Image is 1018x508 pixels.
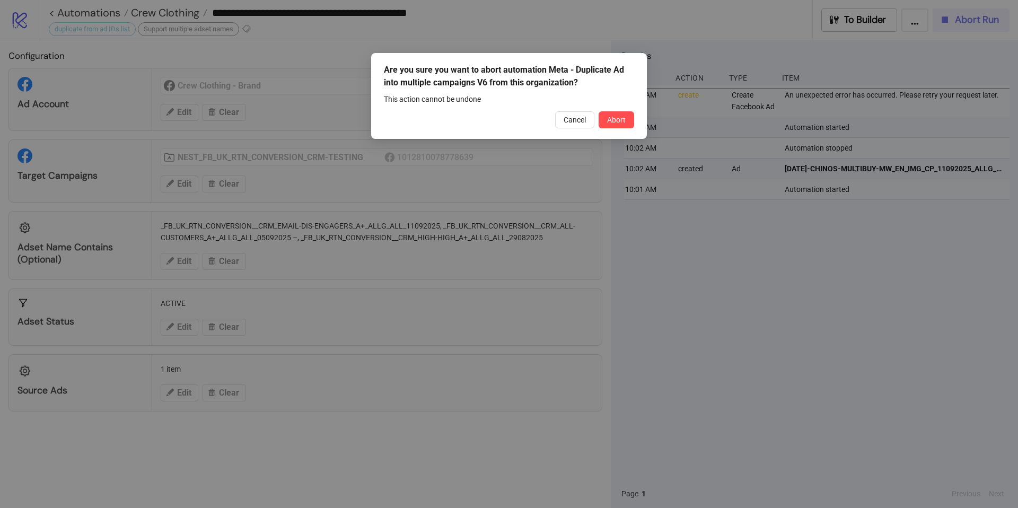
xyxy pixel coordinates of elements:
button: Abort [599,111,634,128]
button: Cancel [555,111,594,128]
span: Abort [607,116,626,124]
span: Cancel [564,116,586,124]
div: Are you sure you want to abort automation Meta - Duplicate Ad into multiple campaigns V6 from thi... [384,64,634,89]
div: This action cannot be undone [384,93,634,105]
